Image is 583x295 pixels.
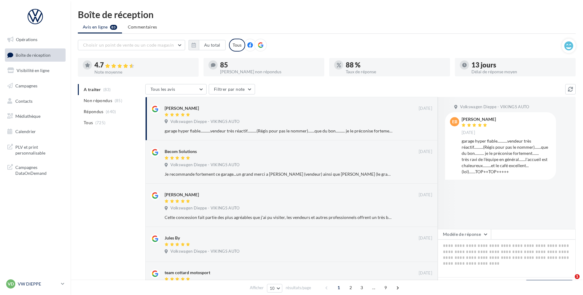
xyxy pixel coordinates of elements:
[170,119,239,125] span: Volkswagen Dieppe - VIKINGS AUTO
[84,120,93,126] span: Tous
[229,39,245,52] div: Tous
[15,113,40,119] span: Médiathèque
[471,62,571,68] div: 13 jours
[438,229,491,239] button: Modèle de réponse
[83,42,174,48] span: Choisir un point de vente ou un code magasin
[170,205,239,211] span: Volkswagen Dieppe - VIKINGS AUTO
[15,129,36,134] span: Calendrier
[220,62,319,68] div: 85
[170,249,239,254] span: Volkswagen Dieppe - VIKINGS AUTO
[460,104,529,110] span: Volkswagen Dieppe - VIKINGS AUTO
[15,143,63,156] span: PLV et print personnalisable
[419,149,432,155] span: [DATE]
[4,161,67,179] a: Campagnes DataOnDemand
[462,117,496,121] div: [PERSON_NAME]
[165,270,210,276] div: team cottard motosport
[346,283,356,293] span: 2
[369,283,379,293] span: ...
[419,192,432,198] span: [DATE]
[16,52,51,57] span: Boîte de réception
[151,86,175,92] span: Tous les avis
[115,98,122,103] span: (85)
[462,130,475,136] span: [DATE]
[165,105,199,111] div: [PERSON_NAME]
[562,274,577,289] iframe: Intercom live chat
[4,95,67,108] a: Contacts
[334,283,344,293] span: 1
[78,10,576,19] div: Boîte de réception
[128,24,157,29] span: Commentaires
[199,40,226,50] button: Au total
[94,62,194,69] div: 4.7
[575,274,580,279] span: 1
[165,171,392,177] div: Je recommande fortement ce garage...un grand merci a [PERSON_NAME] (vendeur) ainsi que [PERSON_NA...
[346,70,445,74] div: Taux de réponse
[357,283,367,293] span: 3
[4,48,67,62] a: Boîte de réception
[250,285,264,291] span: Afficher
[106,109,116,114] span: (640)
[189,40,226,50] button: Au total
[16,37,37,42] span: Opérations
[4,79,67,92] a: Campagnes
[15,163,63,176] span: Campagnes DataOnDemand
[267,284,283,293] button: 10
[346,62,445,68] div: 88 %
[94,70,194,74] div: Note moyenne
[17,68,49,73] span: Visibilité en ligne
[5,278,66,290] a: VD VW DIEPPE
[95,120,106,125] span: (725)
[165,192,199,198] div: [PERSON_NAME]
[209,84,255,94] button: Filtrer par note
[419,270,432,276] span: [DATE]
[18,281,59,287] p: VW DIEPPE
[145,84,207,94] button: Tous les avis
[15,98,32,103] span: Contacts
[220,70,319,74] div: [PERSON_NAME] non répondus
[165,235,180,241] div: Jules By
[84,98,112,104] span: Non répondus
[4,33,67,46] a: Opérations
[462,138,551,175] div: garage hyper fiable...........vendeur très réactif..........(Régis pour pas le nommer).......que ...
[4,64,67,77] a: Visibilité en ligne
[165,214,392,220] div: Cette concession fait partie des plus agréables que j'ai pu visiter, les vendeurs et autres profe...
[8,281,14,287] span: VD
[4,140,67,159] a: PLV et print personnalisable
[419,236,432,241] span: [DATE]
[78,40,185,50] button: Choisir un point de vente ou un code magasin
[15,83,37,88] span: Campagnes
[4,110,67,123] a: Médiathèque
[4,125,67,138] a: Calendrier
[286,285,311,291] span: résultats/page
[165,148,197,155] div: Becom Solutions
[452,119,457,125] span: EB
[270,286,275,291] span: 10
[419,106,432,111] span: [DATE]
[165,128,392,134] div: garage hyper fiable...........vendeur très réactif..........(Régis pour pas le nommer).......que ...
[170,162,239,168] span: Volkswagen Dieppe - VIKINGS AUTO
[471,70,571,74] div: Délai de réponse moyen
[381,283,391,293] span: 9
[84,109,104,115] span: Répondus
